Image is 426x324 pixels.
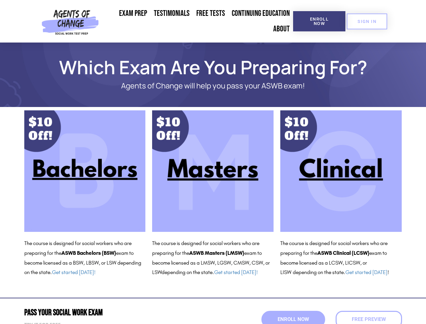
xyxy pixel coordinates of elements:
span: SIGN IN [358,19,376,24]
a: Enroll Now [293,11,345,31]
a: SIGN IN [347,13,387,29]
nav: Menu [102,6,293,37]
a: Get started [DATE] [345,269,388,275]
a: Get started [DATE]! [214,269,258,275]
a: Exam Prep [116,6,150,21]
a: Continuing Education [228,6,293,21]
span: Enroll Now [278,317,309,322]
span: depending on the state. [162,269,258,275]
p: Agents of Change will help you pass your ASWB exam! [48,82,378,90]
span: Enroll Now [304,17,335,26]
a: Testimonials [150,6,193,21]
p: The course is designed for social workers who are preparing for the exam to become licensed as a ... [24,239,146,277]
span: . ! [344,269,389,275]
h1: Which Exam Are You Preparing For? [21,59,405,75]
a: About [270,21,293,37]
a: Get started [DATE]! [52,269,95,275]
h2: Pass Your Social Work Exam [24,308,210,317]
a: Free Tests [193,6,228,21]
span: depending on the state [293,269,344,275]
p: The course is designed for social workers who are preparing for the exam to become licensed as a ... [280,239,402,277]
span: Free Preview [352,317,386,322]
b: ASWB Clinical (LCSW) [317,250,369,256]
b: ASWB Bachelors (BSW) [61,250,116,256]
b: ASWB Masters (LMSW) [189,250,244,256]
p: The course is designed for social workers who are preparing for the exam to become licensed as a ... [152,239,274,277]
